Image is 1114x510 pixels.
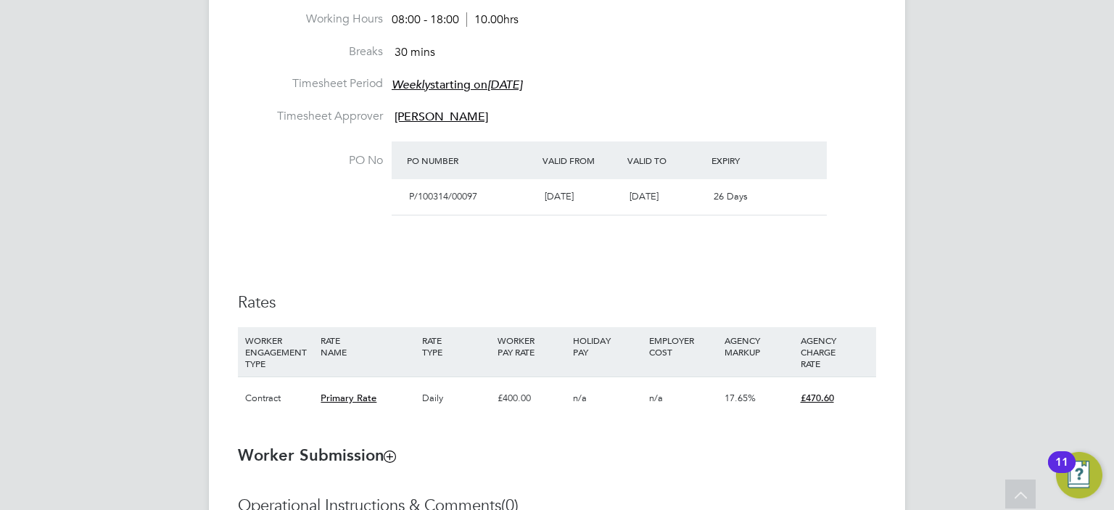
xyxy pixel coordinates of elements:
label: Working Hours [238,12,383,27]
span: P/100314/00097 [409,190,477,202]
span: 10.00hrs [466,12,519,27]
div: AGENCY CHARGE RATE [797,327,872,377]
span: 26 Days [714,190,748,202]
div: RATE NAME [317,327,418,365]
em: [DATE] [487,78,522,92]
span: 17.65% [725,392,756,404]
div: PO Number [403,147,539,173]
span: 30 mins [395,45,435,59]
span: starting on [392,78,522,92]
span: [DATE] [545,190,574,202]
label: Timesheet Period [238,76,383,91]
div: EMPLOYER COST [645,327,721,365]
div: WORKER PAY RATE [494,327,569,365]
div: Valid From [539,147,624,173]
span: Primary Rate [321,392,376,404]
div: AGENCY MARKUP [721,327,796,365]
div: 08:00 - 18:00 [392,12,519,28]
div: Contract [242,377,317,419]
em: Weekly [392,78,430,92]
div: Valid To [624,147,709,173]
div: RATE TYPE [418,327,494,365]
label: PO No [238,153,383,168]
div: Expiry [708,147,793,173]
label: Breaks [238,44,383,59]
div: WORKER ENGAGEMENT TYPE [242,327,317,377]
span: n/a [649,392,663,404]
b: Worker Submission [238,445,395,465]
span: n/a [573,392,587,404]
button: Open Resource Center, 11 new notifications [1056,452,1102,498]
div: 11 [1055,462,1068,481]
label: Timesheet Approver [238,109,383,124]
h3: Rates [238,292,876,313]
div: HOLIDAY PAY [569,327,645,365]
span: [PERSON_NAME] [395,110,488,124]
span: [DATE] [630,190,659,202]
div: Daily [418,377,494,419]
div: £400.00 [494,377,569,419]
span: £470.60 [801,392,834,404]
